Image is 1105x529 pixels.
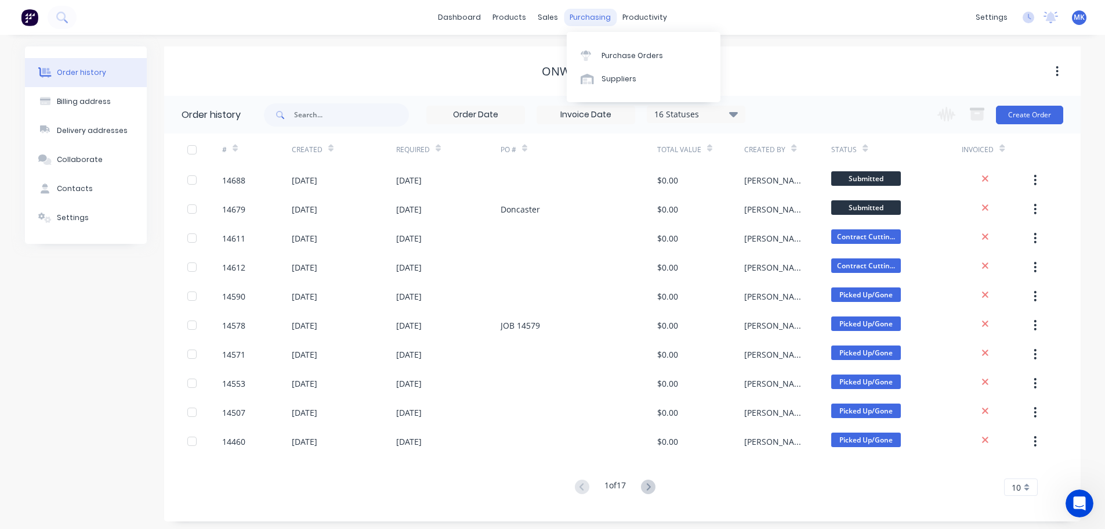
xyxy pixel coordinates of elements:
div: [PERSON_NAME] [744,203,808,215]
div: [DATE] [292,377,317,390]
button: Collaborate [25,145,147,174]
img: Profile image for Team [33,6,52,25]
span: Submitted [831,200,901,215]
div: [PERSON_NAME] [744,261,808,274]
div: 14612 [222,261,245,274]
div: [DATE] [292,406,317,419]
div: 14578 [222,319,245,332]
div: Close [204,5,224,26]
div: [DATE] [396,203,422,215]
li: Alphabetical Team Listing: Team members are now displayed in under , making it easier to find who... [32,117,208,171]
span: 10 [1012,481,1021,494]
iframe: Intercom live chat [1066,490,1093,517]
div: [PERSON_NAME] [744,319,808,332]
div: [DATE] [396,174,422,186]
div: Thanks for being part of Factory. Here’s to building better tools, together 🙌 [24,319,208,342]
b: alphabetical order [32,128,173,149]
div: [DATE] [396,319,422,332]
div: [DATE] [292,203,317,215]
div: $0.00 [657,261,678,274]
div: [DATE] [292,319,317,332]
div: [DATE] [396,348,422,361]
div: [DATE] [396,261,422,274]
div: $0.00 [657,203,678,215]
div: Status [831,145,857,155]
div: Created By [744,145,785,155]
div: Jump in and explore the updates and as always, we’re keen to hear your thoughts! Just open up Mes... [24,201,208,247]
div: [DATE] [292,232,317,244]
span: 😊 [77,382,96,404]
div: Doncaster [501,203,540,215]
a: dashboard [432,9,487,26]
div: 14571 [222,348,245,361]
span: Contract Cuttin... [831,229,901,244]
div: Created By [744,134,831,165]
div: 14507 [222,406,245,419]
div: Contacts [57,183,93,194]
div: Created [292,145,323,155]
div: $0.00 [657,290,678,303]
div: [PERSON_NAME] [744,436,808,448]
div: Settings [57,213,89,223]
div: JOB 14579 [501,319,540,332]
h2: 💬 We’d love your feedback [24,177,208,196]
span: Picked Up/Gone [831,316,901,331]
div: Cheers, ​ ✨ [24,348,208,370]
span: confused reaction [131,379,160,406]
div: PO # [501,134,657,165]
div: [DATE] [396,232,422,244]
div: purchasing [564,9,617,26]
div: 1 of 17 [604,479,626,496]
div: [DATE] [292,174,317,186]
div: $0.00 [657,174,678,186]
div: PO # [501,145,516,155]
b: Time Tracking / Job [56,71,143,81]
div: $0.00 [657,377,678,390]
div: Total Value [657,145,701,155]
div: # [222,134,292,165]
b: Productivity > Timesheets [81,139,202,149]
b: blank option [101,60,158,70]
span: Picked Up/Gone [831,287,901,302]
div: Suppliers [602,74,636,84]
button: Create Order [996,106,1063,124]
button: Billing address [25,87,147,116]
span: neutral face reaction [102,379,131,406]
div: [DATE] [396,377,422,390]
div: [DATE] [396,436,422,448]
p: Active over [DATE] [56,15,126,26]
span: Picked Up/Gone [831,404,901,418]
div: $0.00 [657,406,678,419]
div: Status [831,134,962,165]
div: Invoiced [962,134,1031,165]
div: Created [292,134,396,165]
img: Factory [21,9,38,26]
div: [DATE] [396,290,422,303]
div: [PERSON_NAME] [744,174,808,186]
button: Settings [25,203,147,232]
div: Onward Concepts Pty Ltd [542,64,702,78]
b: Customer [48,82,92,92]
div: 14460 [222,436,245,448]
div: [DATE] [292,436,317,448]
div: Order history [182,108,241,122]
button: go back [8,5,30,27]
div: [PERSON_NAME] [744,406,808,419]
div: [PERSON_NAME] [744,290,808,303]
div: 14688 [222,174,245,186]
span: Picked Up/Gone [831,433,901,447]
span: Picked Up/Gone [831,346,901,360]
div: 16 Statuses [647,108,745,121]
div: settings [970,9,1013,26]
div: 14553 [222,377,245,390]
button: Order history [25,58,147,87]
div: Purchase Orders [602,51,663,61]
b: Blank Field Options in Time Entry: [32,50,189,59]
code: Share it with us [34,236,113,247]
div: $0.00 [657,348,678,361]
button: Home [182,5,204,27]
input: Search... [294,103,409,127]
span: Contract Cuttin... [831,258,901,273]
div: products [487,9,532,26]
div: $0.00 [657,436,678,448]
